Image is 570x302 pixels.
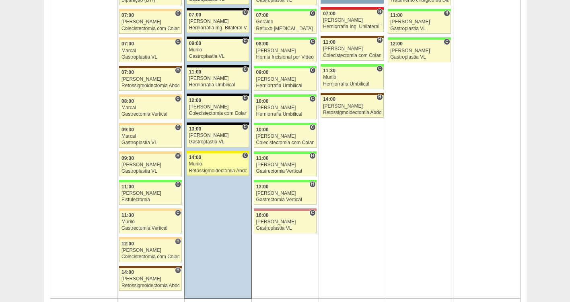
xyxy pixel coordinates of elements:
[175,10,181,16] span: Consultório
[119,208,182,211] div: Key: Bartira
[323,24,381,29] div: Herniorrafia Ing. Unilateral VL
[121,19,179,24] div: [PERSON_NAME]
[187,125,249,147] a: C 13:00 [PERSON_NAME] Gastroplastia VL
[121,212,134,218] span: 11:30
[254,94,317,97] div: Key: Brasil
[189,126,202,132] span: 13:00
[254,154,317,176] a: H 11:00 [PERSON_NAME] Gastrectomia Vertical
[377,65,383,72] span: Consultório
[323,46,381,51] div: [PERSON_NAME]
[121,69,134,75] span: 07:00
[309,153,315,159] span: Hospital
[189,69,202,75] span: 11:00
[309,67,315,73] span: Consultório
[189,19,247,24] div: [PERSON_NAME]
[323,68,335,73] span: 11:30
[390,26,449,31] div: Gastroplastia VL
[119,151,182,154] div: Key: Bartira
[256,169,314,174] div: Gastrectomia Vertical
[119,40,182,62] a: C 07:00 Marcal Gastroplastia VL
[309,39,315,45] span: Consultório
[119,94,182,97] div: Key: Bartira
[254,180,317,182] div: Key: Brasil
[256,19,314,24] div: Geraldo
[321,10,383,32] a: H 07:00 [PERSON_NAME] Herniorrafia Ing. Unilateral VL
[189,155,202,160] span: 14:00
[119,182,182,205] a: C 11:00 [PERSON_NAME] Fistulectomia
[189,82,247,88] div: Herniorrafia Umbilical
[175,267,181,273] span: Hospital
[309,124,315,131] span: Consultório
[256,219,314,224] div: [PERSON_NAME]
[121,105,179,110] div: Marcal
[254,37,317,40] div: Key: Brasil
[254,68,317,91] a: C 09:00 [PERSON_NAME] Herniorrafia Umbilical
[323,110,381,115] div: Retossigmoidectomia Abdominal VL
[119,68,182,91] a: H 07:00 [PERSON_NAME] Retossigmoidectomia Abdominal VL
[119,268,182,291] a: H 14:00 [PERSON_NAME] Retossigmoidectomia Abdominal VL
[121,226,179,231] div: Gastrectomia Vertical
[388,9,451,11] div: Key: Brasil
[187,65,249,67] div: Key: Blanc
[187,10,249,33] a: C 07:00 [PERSON_NAME] Herniorrafia Ing. Bilateral VL
[175,238,181,245] span: Hospital
[189,54,247,59] div: Gastroplastia VL
[256,226,314,231] div: Gastroplastia VL
[121,241,134,247] span: 12:00
[175,67,181,73] span: Hospital
[119,125,182,148] a: C 09:30 Marcal Gastroplastia VL
[256,48,314,53] div: [PERSON_NAME]
[119,11,182,34] a: C 07:00 [PERSON_NAME] Colecistectomia com Colangiografia VL
[119,154,182,176] a: H 09:30 [PERSON_NAME] Gastroplastia VL
[444,10,450,16] span: Hospital
[187,122,249,125] div: Key: Blanc
[189,133,247,138] div: [PERSON_NAME]
[256,55,314,60] div: Hernia Incisional por Video
[121,276,179,282] div: [PERSON_NAME]
[254,97,317,119] a: C 10:00 [PERSON_NAME] Herniorrafia Umbilical
[321,64,383,67] div: Key: Brasil
[175,96,181,102] span: Consultório
[323,39,335,45] span: 11:00
[309,210,315,216] span: Consultório
[242,152,248,159] span: Consultório
[175,124,181,131] span: Consultório
[121,162,179,167] div: [PERSON_NAME]
[121,98,134,104] span: 08:00
[119,123,182,125] div: Key: Bartira
[187,67,249,90] a: C 11:00 [PERSON_NAME] Herniorrafia Umbilical
[377,94,383,100] span: Hospital
[189,111,247,116] div: Colecistectomia com Colangiografia VL
[121,248,179,253] div: [PERSON_NAME]
[187,96,249,118] a: C 12:00 [PERSON_NAME] Colecistectomia com Colangiografia VL
[254,9,317,11] div: Key: Brasil
[175,39,181,45] span: Consultório
[189,47,247,53] div: Murilo
[323,53,381,58] div: Colecistectomia com Colangiografia VL
[254,11,317,34] a: C 07:00 Geraldo Refluxo [MEDICAL_DATA] esofágico Robótico
[323,75,381,80] div: Murilo
[254,125,317,148] a: C 10:00 [PERSON_NAME] Colecistectomia com Colangiografia VL
[189,12,202,18] span: 07:00
[119,180,182,182] div: Key: Brasil
[121,26,179,31] div: Colecistectomia com Colangiografia VL
[242,95,248,101] span: Consultório
[323,104,381,109] div: [PERSON_NAME]
[121,77,179,82] div: [PERSON_NAME]
[256,140,314,145] div: Colecistectomia com Colangiografia VL
[242,124,248,130] span: Consultório
[321,38,383,61] a: H 11:00 [PERSON_NAME] Colecistectomia com Colangiografia VL
[309,96,315,102] span: Consultório
[187,39,249,61] a: C 09:00 Murilo Gastroplastia VL
[121,140,179,145] div: Gastroplastia VL
[321,67,383,89] a: C 11:30 Murilo Herniorrafia Umbilical
[390,41,403,47] span: 12:00
[254,66,317,68] div: Key: Brasil
[119,211,182,233] a: C 11:30 Murilo Gastrectomia Vertical
[256,197,314,202] div: Gastrectomia Vertical
[121,155,134,161] span: 09:30
[121,169,179,174] div: Gastroplastia VL
[121,134,179,139] div: Marcal
[175,153,181,159] span: Hospital
[121,184,134,190] span: 11:00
